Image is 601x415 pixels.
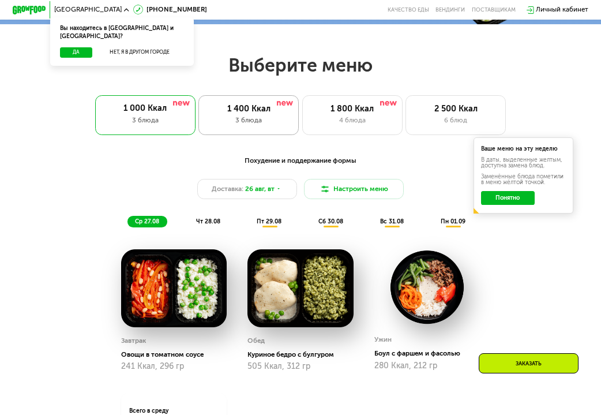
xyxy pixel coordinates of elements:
[245,184,275,194] span: 26 авг, вт
[481,191,535,204] button: Понятно
[27,54,574,77] h2: Выберите меню
[472,6,516,13] div: поставщикам
[311,115,393,125] div: 4 блюда
[374,334,392,346] div: Ужин
[121,350,234,358] div: Овощи в томатном соусе
[104,103,187,113] div: 1 000 Ккал
[208,115,290,125] div: 3 блюда
[60,47,92,58] button: Да
[257,218,281,225] span: пт 29.08
[133,5,207,14] a: [PHONE_NUMBER]
[104,115,187,125] div: 3 блюда
[208,104,290,114] div: 1 400 Ккал
[374,349,487,357] div: Боул с фаршем и фасолью
[388,6,429,13] a: Качество еды
[247,350,360,358] div: Куриное бедро с булгуром
[441,218,465,225] span: пн 01.09
[196,218,220,225] span: чт 28.08
[121,362,227,371] div: 241 Ккал, 296 гр
[212,184,243,194] span: Доставка:
[479,353,579,373] div: Заказать
[536,5,588,14] div: Личный кабинет
[374,361,480,371] div: 280 Ккал, 212 гр
[54,155,548,166] div: Похудение и поддержание формы
[247,362,353,371] div: 505 Ккал, 312 гр
[304,179,404,199] button: Настроить меню
[415,104,497,114] div: 2 500 Ккал
[54,6,122,13] span: [GEOGRAPHIC_DATA]
[415,115,497,125] div: 6 блюд
[481,146,566,152] div: Ваше меню на эту неделю
[96,47,184,58] button: Нет, я в другом городе
[435,6,465,13] a: Вендинги
[247,335,265,347] div: Обед
[50,17,194,47] div: Вы находитесь в [GEOGRAPHIC_DATA] и [GEOGRAPHIC_DATA]?
[311,104,393,114] div: 1 800 Ккал
[481,157,566,169] div: В даты, выделенные желтым, доступна замена блюд.
[121,335,146,347] div: Завтрак
[380,218,404,225] span: вс 31.08
[481,174,566,185] div: Заменённые блюда пометили в меню жёлтой точкой.
[135,218,159,225] span: ср 27.08
[318,218,343,225] span: сб 30.08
